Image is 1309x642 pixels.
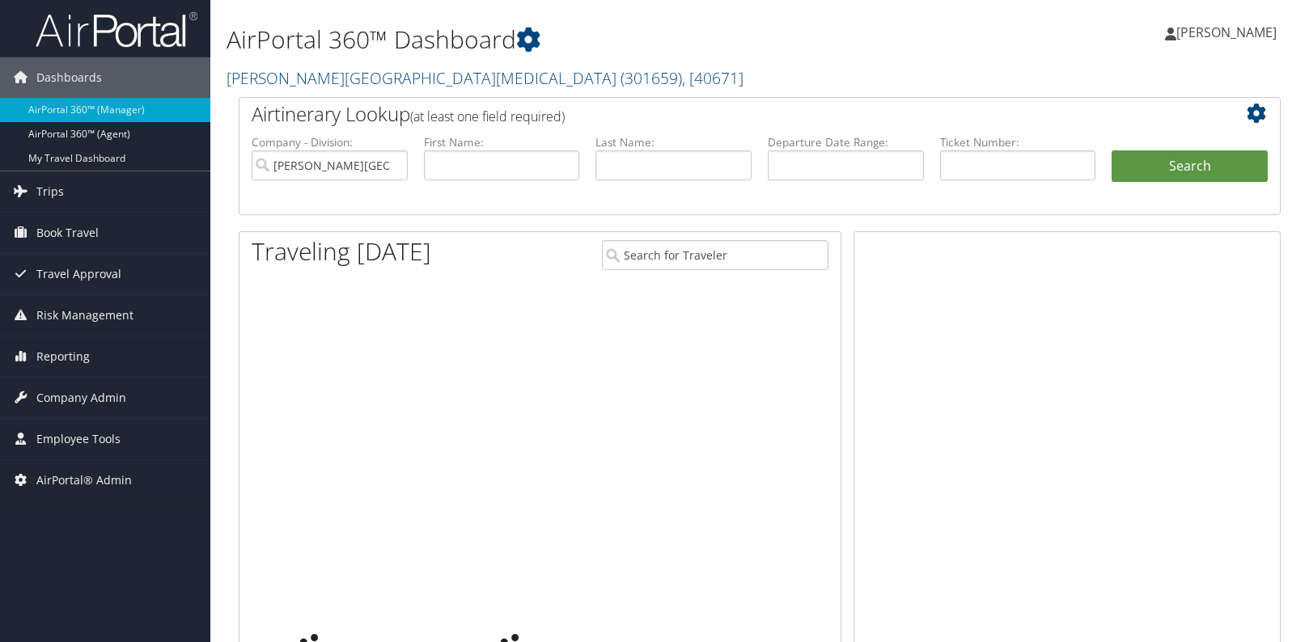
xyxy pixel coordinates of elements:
span: Employee Tools [36,419,121,459]
img: airportal-logo.png [36,11,197,49]
h1: AirPortal 360™ Dashboard [227,23,938,57]
span: Dashboards [36,57,102,98]
a: [PERSON_NAME] [1165,8,1293,57]
h2: Airtinerary Lookup [252,100,1181,128]
button: Search [1112,150,1268,183]
label: Company - Division: [252,134,408,150]
h1: Traveling [DATE] [252,234,431,268]
label: First Name: [424,134,580,150]
span: Company Admin [36,378,126,418]
span: Trips [36,171,64,212]
label: Ticket Number: [940,134,1096,150]
a: [PERSON_NAME][GEOGRAPHIC_DATA][MEDICAL_DATA] [227,67,743,89]
label: Last Name: [595,134,752,150]
span: ( 301659 ) [621,67,682,89]
span: Reporting [36,336,90,377]
span: [PERSON_NAME] [1176,23,1277,41]
span: , [ 40671 ] [682,67,743,89]
label: Departure Date Range: [768,134,924,150]
span: Risk Management [36,295,133,336]
span: (at least one field required) [410,108,565,125]
span: AirPortal® Admin [36,460,132,501]
input: Search for Traveler [602,240,828,270]
span: Book Travel [36,213,99,253]
span: Travel Approval [36,254,121,294]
